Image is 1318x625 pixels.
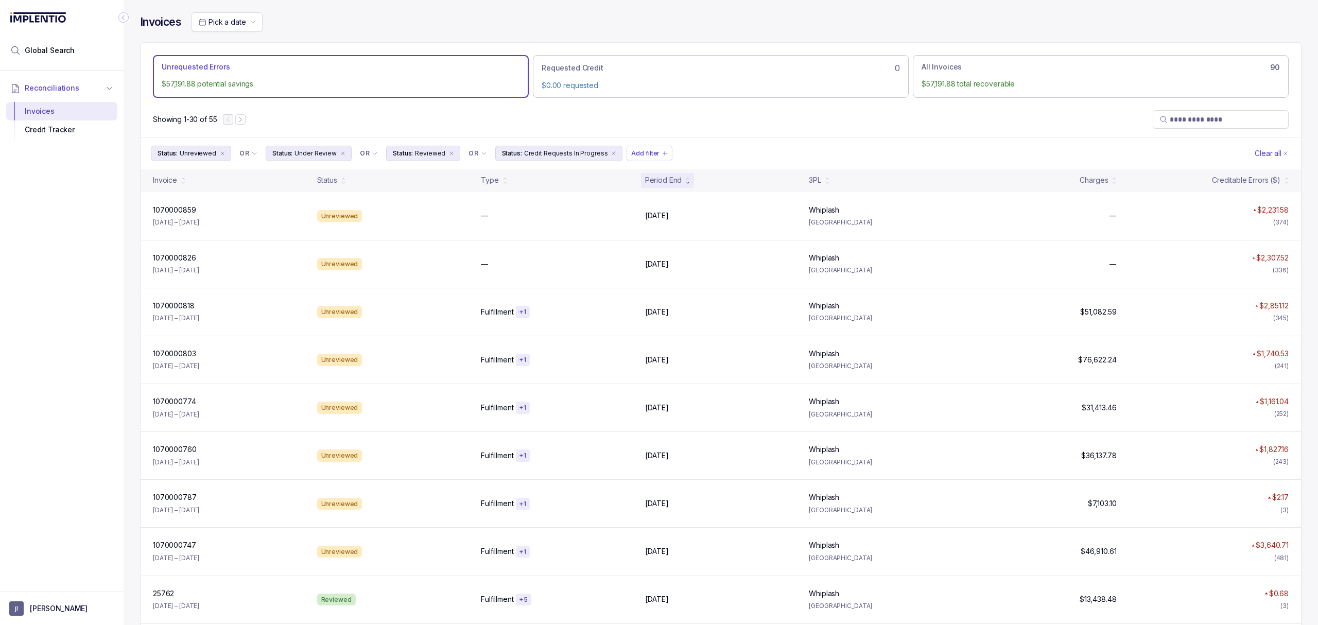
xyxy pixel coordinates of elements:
[481,175,498,185] div: Type
[360,149,370,158] p: OR
[809,205,839,215] p: Whiplash
[317,402,362,414] div: Unreviewed
[1080,594,1117,604] p: $13,438.48
[447,149,456,158] div: remove content
[386,146,460,161] button: Filter Chip Reviewed
[627,146,672,161] button: Filter Chip Add filter
[645,211,669,221] p: [DATE]
[294,148,337,159] p: Under Review
[117,11,130,24] div: Collapse Icon
[30,603,88,614] p: [PERSON_NAME]
[645,498,669,509] p: [DATE]
[317,210,362,222] div: Unreviewed
[153,492,197,502] p: 1070000787
[922,79,1280,89] p: $57,191.88 total recoverable
[1260,396,1289,407] p: $1,161.04
[1273,313,1289,323] div: (345)
[809,409,961,420] p: [GEOGRAPHIC_DATA]
[481,307,513,317] p: Fulfillment
[317,354,362,366] div: Unreviewed
[809,349,839,359] p: Whiplash
[1274,553,1289,563] div: (481)
[481,498,513,509] p: Fulfillment
[519,308,527,316] p: + 1
[153,313,199,323] p: [DATE] – [DATE]
[6,100,117,142] div: Reconciliations
[218,149,227,158] div: remove content
[645,175,682,185] div: Period End
[809,457,961,467] p: [GEOGRAPHIC_DATA]
[1275,361,1289,371] div: (241)
[809,361,961,371] p: [GEOGRAPHIC_DATA]
[266,146,352,161] button: Filter Chip Under Review
[1081,450,1117,461] p: $36,137.78
[153,361,199,371] p: [DATE] – [DATE]
[1273,217,1289,228] div: (374)
[1257,205,1289,215] p: $2,231.58
[1273,265,1289,275] div: (336)
[1269,588,1289,599] p: $0.68
[317,449,362,462] div: Unreviewed
[1253,353,1256,355] img: red pointer upwards
[415,148,445,159] p: Reviewed
[809,265,961,275] p: [GEOGRAPHIC_DATA]
[519,404,527,412] p: + 1
[809,505,961,515] p: [GEOGRAPHIC_DATA]
[481,450,513,461] p: Fulfillment
[153,505,199,515] p: [DATE] – [DATE]
[519,596,528,604] p: + 5
[1256,401,1259,403] img: red pointer upwards
[809,444,839,455] p: Whiplash
[1252,257,1255,259] img: red pointer upwards
[1272,492,1289,502] p: $2.17
[153,553,199,563] p: [DATE] – [DATE]
[809,601,961,611] p: [GEOGRAPHIC_DATA]
[1212,175,1280,185] div: Creditable Errors ($)
[464,146,491,161] button: Filter Chip Connector undefined
[198,17,246,27] search: Date Range Picker
[14,102,109,120] div: Invoices
[162,79,520,89] p: $57,191.88 potential savings
[151,146,231,161] button: Filter Chip Unreviewed
[153,205,196,215] p: 1070000859
[495,146,623,161] button: Filter Chip Credit Requests In Progress
[1109,211,1117,221] p: —
[519,452,527,460] p: + 1
[645,546,669,557] p: [DATE]
[809,301,839,311] p: Whiplash
[481,594,513,604] p: Fulfillment
[317,258,362,270] div: Unreviewed
[1253,146,1291,161] button: Clear Filters
[1081,546,1117,557] p: $46,910.61
[809,396,839,407] p: Whiplash
[645,259,669,269] p: [DATE]
[1109,259,1117,269] p: —
[469,149,478,158] p: OR
[809,175,821,185] div: 3PL
[140,15,181,29] h4: Invoices
[235,146,262,161] button: Filter Chip Connector undefined
[339,149,347,158] div: remove content
[809,553,961,563] p: [GEOGRAPHIC_DATA]
[153,265,199,275] p: [DATE] – [DATE]
[809,540,839,550] p: Whiplash
[809,253,839,263] p: Whiplash
[809,217,961,228] p: [GEOGRAPHIC_DATA]
[502,148,522,159] p: Status:
[1274,409,1289,419] div: (252)
[610,149,618,158] div: remove content
[1255,448,1258,451] img: red pointer upwards
[922,62,962,72] p: All Invoices
[9,601,24,616] span: User initials
[153,540,196,550] p: 1070000747
[645,307,669,317] p: [DATE]
[153,444,197,455] p: 1070000760
[153,253,196,263] p: 1070000826
[1088,498,1117,509] p: $7,103.10
[1280,601,1289,611] div: (3)
[1080,307,1117,317] p: $51,082.59
[645,450,669,461] p: [DATE]
[542,80,900,91] p: $0.00 requested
